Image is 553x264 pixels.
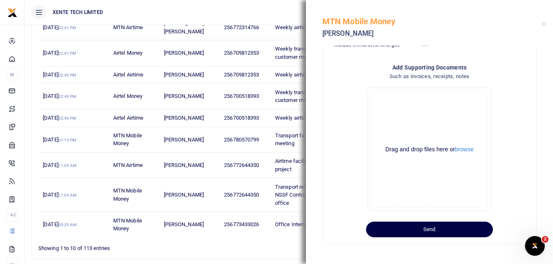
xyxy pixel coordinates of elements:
[368,88,491,211] div: File Uploader
[43,93,76,99] span: [DATE]
[43,72,76,78] span: [DATE]
[224,192,259,198] span: 256772644350
[49,9,106,16] span: XENTE TECH LIMITED
[58,51,77,56] small: 02:41 PM
[275,132,351,147] span: Transport facilitation for UNCDF meeting
[113,162,143,168] span: MTN Airtime
[7,68,18,81] li: M
[333,72,526,81] h4: Such as invoices, receipts, notes
[58,222,77,227] small: 09:35 AM
[333,63,526,72] h4: Add supporting Documents
[38,240,244,252] div: Showing 1 to 10 of 113 entries
[58,138,77,142] small: 01:15 PM
[43,162,77,168] span: [DATE]
[371,146,488,153] div: Drag and drop files here or
[224,115,259,121] span: 256700518393
[58,116,77,120] small: 02:40 PM
[43,221,77,227] span: [DATE]
[113,218,142,232] span: MTN Mobile Money
[113,50,142,56] span: Airtel Money
[224,93,259,99] span: 256700518393
[43,24,76,30] span: [DATE]
[113,93,142,99] span: Airtel Money
[455,146,474,152] button: browse
[7,208,18,222] li: Ac
[224,137,259,143] span: 256780570799
[164,50,204,56] span: [PERSON_NAME]
[322,30,541,38] h5: [PERSON_NAME]
[275,184,350,206] span: Transport refund for picking the NSSF Contract from the head office
[58,25,77,30] small: 02:41 PM
[275,221,310,227] span: Office Internet
[43,192,77,198] span: [DATE]
[164,137,204,143] span: [PERSON_NAME]
[525,236,545,256] iframe: Intercom live chat
[366,222,493,237] button: Send
[113,115,143,121] span: Airtel Airtime
[224,221,259,227] span: 256773433026
[541,21,546,27] button: Close
[224,24,259,30] span: 256772314766
[275,24,337,30] span: Weekly airtime facilitation
[58,163,77,168] small: 11:05 AM
[275,72,337,78] span: Weekly airtime facilitation
[164,192,204,198] span: [PERSON_NAME]
[275,46,350,60] span: Weekly transport facilitation for customer meetings
[224,50,259,56] span: 256709812353
[164,20,204,35] span: [PERSON_NAME] [PERSON_NAME]
[58,193,77,197] small: 11:03 AM
[275,158,353,172] span: Airtime facilitation for the UNCDF project
[7,9,17,15] a: logo-small logo-large logo-large
[275,89,350,104] span: Weekly transport facilitation for customer meetings
[7,8,17,18] img: logo-small
[58,94,77,99] small: 02:40 PM
[43,115,76,121] span: [DATE]
[164,221,204,227] span: [PERSON_NAME]
[43,50,76,56] span: [DATE]
[113,188,142,202] span: MTN Mobile Money
[164,115,204,121] span: [PERSON_NAME]
[113,24,143,30] span: MTN Airtime
[224,72,259,78] span: 256709812353
[164,93,204,99] span: [PERSON_NAME]
[164,162,204,168] span: [PERSON_NAME]
[542,236,548,243] span: 2
[43,137,76,143] span: [DATE]
[113,72,143,78] span: Airtel Airtime
[224,162,259,168] span: 256772644350
[275,115,337,121] span: Weekly airtime facilitation
[322,16,541,26] h5: MTN Mobile Money
[58,73,77,77] small: 02:40 PM
[113,132,142,147] span: MTN Mobile Money
[164,72,204,78] span: [PERSON_NAME]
